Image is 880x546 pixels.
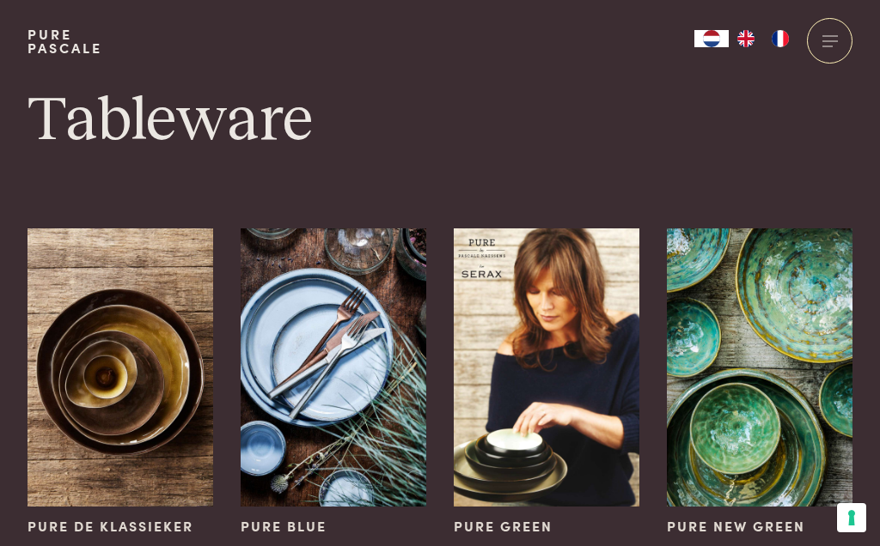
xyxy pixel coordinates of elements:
button: Uw voorkeuren voor toestemming voor trackingtechnologieën [837,503,866,532]
aside: Language selected: Nederlands [694,30,797,47]
img: Pure New Green [667,228,852,507]
a: NL [694,30,729,47]
img: Pure de klassieker [27,228,213,507]
span: Pure Green [454,516,553,537]
a: Pure de klassieker Pure de klassieker [27,228,213,537]
span: Pure New Green [667,516,805,537]
a: PurePascale [27,27,102,55]
img: Pure Blue [241,228,426,507]
a: EN [729,30,763,47]
a: FR [763,30,797,47]
a: Pure New Green Pure New Green [667,228,852,537]
h1: Tableware [27,82,852,160]
img: Pure Green [454,228,639,507]
span: Pure de klassieker [27,516,193,537]
span: Pure Blue [241,516,327,537]
div: Language [694,30,729,47]
ul: Language list [729,30,797,47]
a: Pure Blue Pure Blue [241,228,426,537]
a: Pure Green Pure Green [454,228,639,537]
